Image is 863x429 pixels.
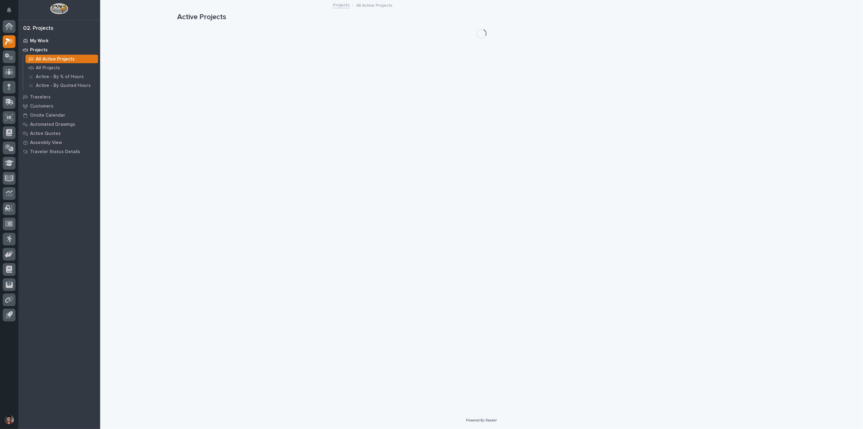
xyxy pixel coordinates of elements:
a: Customers [18,101,100,111]
p: All Active Projects [356,2,392,8]
p: Active - By % of Hours [36,74,84,80]
button: users-avatar [3,413,15,426]
p: Travelers [30,94,51,100]
a: Active Quotes [18,129,100,138]
p: Projects [30,47,48,53]
a: Assembly View [18,138,100,147]
p: Assembly View [30,140,62,146]
p: Active - By Quoted Hours [36,83,91,88]
p: Traveler Status Details [30,149,80,155]
a: Automated Drawings [18,120,100,129]
a: Projects [18,45,100,54]
p: Automated Drawings [30,122,75,127]
a: Active - By % of Hours [23,72,100,81]
p: My Work [30,38,49,44]
a: Onsite Calendar [18,111,100,120]
a: Powered By Stacker [466,418,497,422]
a: My Work [18,36,100,45]
div: 02. Projects [23,25,53,32]
a: All Projects [23,63,100,72]
img: Workspace Logo [50,3,68,14]
a: Travelers [18,92,100,101]
div: Notifications [8,7,15,17]
a: Projects [333,1,350,8]
a: Active - By Quoted Hours [23,81,100,90]
a: All Active Projects [23,55,100,63]
p: All Projects [36,65,60,71]
h1: Active Projects [178,13,786,22]
p: All Active Projects [36,57,75,62]
p: Customers [30,104,53,109]
p: Active Quotes [30,131,61,136]
p: Onsite Calendar [30,113,65,118]
a: Traveler Status Details [18,147,100,156]
button: Notifications [3,4,15,16]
